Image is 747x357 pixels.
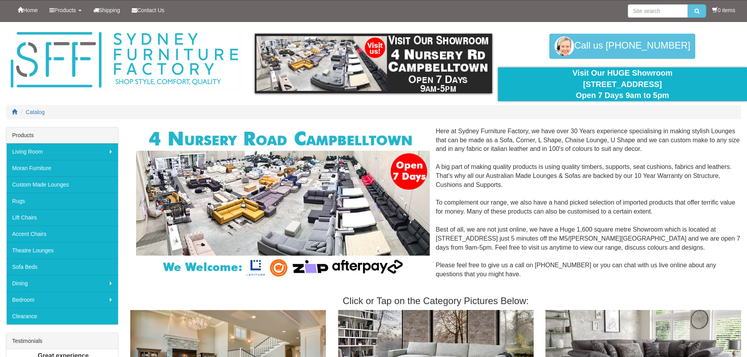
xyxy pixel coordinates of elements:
[6,259,118,275] a: Sofa Beds
[6,193,118,209] a: Rugs
[628,4,688,18] input: Site search
[137,7,164,13] span: Contact Us
[6,160,118,176] a: Moran Furniture
[44,0,87,20] a: Products
[712,6,735,14] li: 0 items
[136,127,430,279] img: Corner Modular Lounges
[6,143,118,160] a: Living Room
[26,109,45,115] a: Catalog
[6,127,118,143] div: Products
[6,292,118,308] a: Bedroom
[255,34,492,93] img: showroom.gif
[12,0,44,20] a: Home
[87,0,126,20] a: Shipping
[6,209,118,226] a: Lift Chairs
[130,296,741,306] h3: Click or Tap on the Category Pictures Below:
[6,176,118,193] a: Custom Made Lounges
[6,226,118,242] a: Accent Chairs
[7,30,242,91] img: Sydney Furniture Factory
[99,7,120,13] span: Shipping
[6,308,118,324] a: Clearance
[126,0,170,20] a: Contact Us
[54,7,76,13] span: Products
[6,242,118,259] a: Theatre Lounges
[23,7,38,13] span: Home
[6,333,118,349] div: Testimonials
[504,67,741,101] div: Visit Our HUGE Showroom [STREET_ADDRESS] Open 7 Days 9am to 5pm
[130,127,741,288] div: Here at Sydney Furniture Factory, we have over 30 Years experience specialising in making stylish...
[6,275,118,292] a: Dining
